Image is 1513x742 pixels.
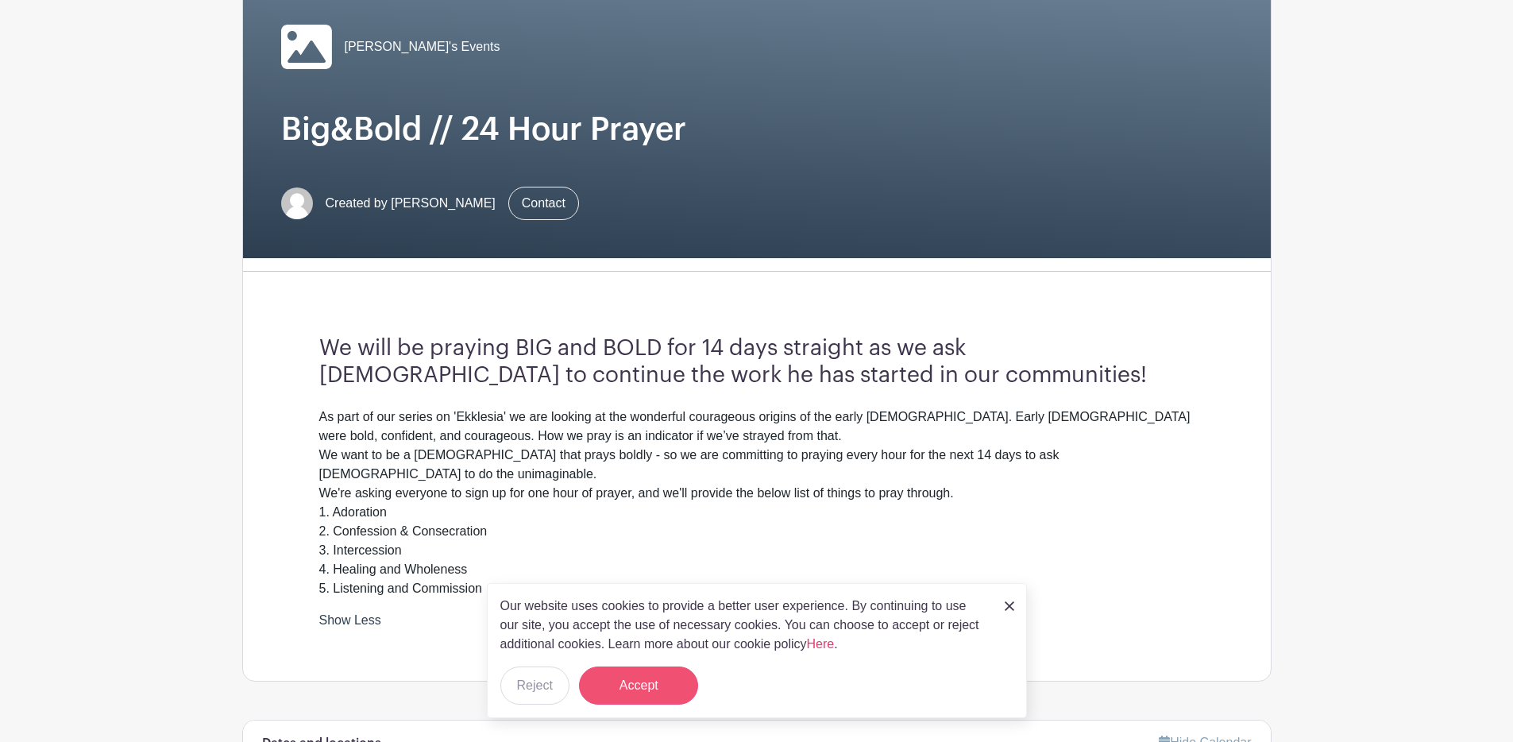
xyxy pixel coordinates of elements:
button: Accept [579,667,698,705]
div: As part of our series on 'Ekklesia' we are looking at the wonderful courageous origins of the ear... [319,408,1195,598]
span: [PERSON_NAME]'s Events [345,37,500,56]
img: close_button-5f87c8562297e5c2d7936805f587ecaba9071eb48480494691a3f1689db116b3.svg [1005,601,1014,611]
a: Contact [508,187,579,220]
img: default-ce2991bfa6775e67f084385cd625a349d9dcbb7a52a09fb2fda1e96e2d18dcdb.png [281,187,313,219]
span: Created by [PERSON_NAME] [326,194,496,213]
a: Here [807,637,835,651]
a: Show Less [319,613,381,633]
p: Our website uses cookies to provide a better user experience. By continuing to use our site, you ... [500,597,988,654]
button: Reject [500,667,569,705]
h1: Big&Bold // 24 Hour Prayer [281,110,1233,149]
h3: We will be praying BIG and BOLD for 14 days straight as we ask [DEMOGRAPHIC_DATA] to continue the... [319,335,1195,388]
